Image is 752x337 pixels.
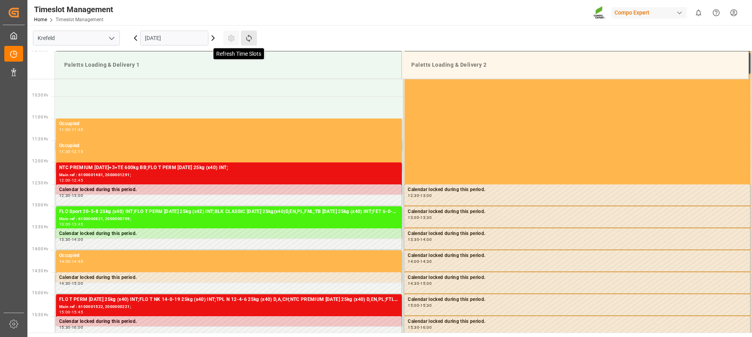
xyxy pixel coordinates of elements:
input: DD.MM.YYYY [140,31,208,46]
div: Timeslot Management [34,4,113,15]
div: Occupied [59,142,399,150]
span: 12:00 Hr [32,159,48,163]
span: 12:30 Hr [32,181,48,185]
div: - [419,216,420,219]
div: 14:30 [408,282,419,285]
div: 14:30 [59,282,70,285]
div: 16:00 [72,326,83,329]
div: Calendar locked during this period. [408,208,747,216]
a: Home [34,17,47,22]
div: Occupied [59,252,399,260]
button: show 0 new notifications [690,4,707,22]
div: - [419,238,420,241]
div: Calendar locked during this period. [408,186,747,194]
div: - [419,260,420,263]
div: Main ref : 6100001481, 2000001291; [59,172,399,179]
span: 15:00 Hr [32,291,48,295]
div: Compo Expert [611,7,687,18]
div: 13:00 [408,216,419,219]
div: - [419,326,420,329]
div: 14:45 [72,260,83,263]
div: 15:30 [420,304,432,307]
div: - [70,310,72,314]
div: 14:00 [72,238,83,241]
div: - [70,282,72,285]
div: 13:00 [420,194,432,197]
div: 13:45 [72,222,83,226]
div: 16:00 [420,326,432,329]
div: 15:00 [59,310,70,314]
div: 15:00 [72,282,83,285]
span: 11:00 Hr [32,115,48,119]
div: NTC PREMIUM [DATE]+3+TE 600kg BB;FLO T PERM [DATE] 25kg (x40) INT; [59,164,399,172]
div: 12:00 [59,179,70,182]
button: Compo Expert [611,5,690,20]
div: 13:30 [408,238,419,241]
div: - [70,128,72,131]
div: Calendar locked during this period. [59,186,398,194]
div: Calendar locked during this period. [59,230,398,238]
span: 15:30 Hr [32,313,48,317]
div: - [70,194,72,197]
div: Occupied [59,120,399,128]
div: Calendar locked during this period. [59,318,398,326]
div: 15:30 [59,326,70,329]
div: 11:45 [72,128,83,131]
div: 15:30 [408,326,419,329]
div: 12:30 [59,194,70,197]
div: - [70,260,72,263]
div: Paletts Loading & Delivery 1 [61,58,395,72]
div: FLO Sport 20-5-8 25kg (x40) INT;FLO T PERM [DATE] 25kg (x42) INT;BLK CLASSIC [DATE] 25kg(x40)D,EN... [59,208,399,216]
span: 13:00 Hr [32,203,48,207]
button: Help Center [707,4,725,22]
div: - [419,304,420,307]
div: Calendar locked during this period. [408,318,747,326]
div: Main ref : 6100000621, 2000000709; [59,216,399,222]
div: Main ref : 6100001522, 2000000221; [59,304,399,310]
div: 13:30 [59,238,70,241]
div: 14:00 [420,238,432,241]
div: - [70,222,72,226]
span: 11:30 Hr [32,137,48,141]
div: 11:00 [59,128,70,131]
div: - [419,282,420,285]
span: 13:30 Hr [32,225,48,229]
div: 15:00 [420,282,432,285]
span: 14:30 Hr [32,269,48,273]
div: 12:45 [72,179,83,182]
div: Calendar locked during this period. [408,296,747,304]
div: Calendar locked during this period. [408,252,747,260]
div: 13:00 [59,222,70,226]
div: 13:30 [420,216,432,219]
div: 12:15 [72,150,83,153]
div: Paletts Loading & Delivery 2 [408,58,742,72]
div: - [70,150,72,153]
button: open menu [105,32,117,44]
div: 14:00 [408,260,419,263]
div: 15:45 [72,310,83,314]
div: - [70,238,72,241]
input: Type to search/select [33,31,120,46]
div: Calendar locked during this period. [408,274,747,282]
div: Calendar locked during this period. [408,230,747,238]
img: Screenshot%202023-09-29%20at%2010.02.21.png_1712312052.png [593,6,606,20]
div: Calendar locked during this period. [59,274,398,282]
div: 14:30 [420,260,432,263]
div: 11:30 [59,150,70,153]
div: - [419,194,420,197]
div: - [70,326,72,329]
span: 14:00 Hr [32,247,48,251]
div: 12:30 [408,194,419,197]
div: FLO T PERM [DATE] 25kg (x40) INT;FLO T NK 14-0-19 25kg (x40) INT;TPL N 12-4-6 25kg (x40) D,A,CH;N... [59,296,399,304]
div: 15:00 [408,304,419,307]
div: - [70,179,72,182]
div: 13:00 [72,194,83,197]
div: 14:00 [59,260,70,263]
span: 10:30 Hr [32,93,48,97]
